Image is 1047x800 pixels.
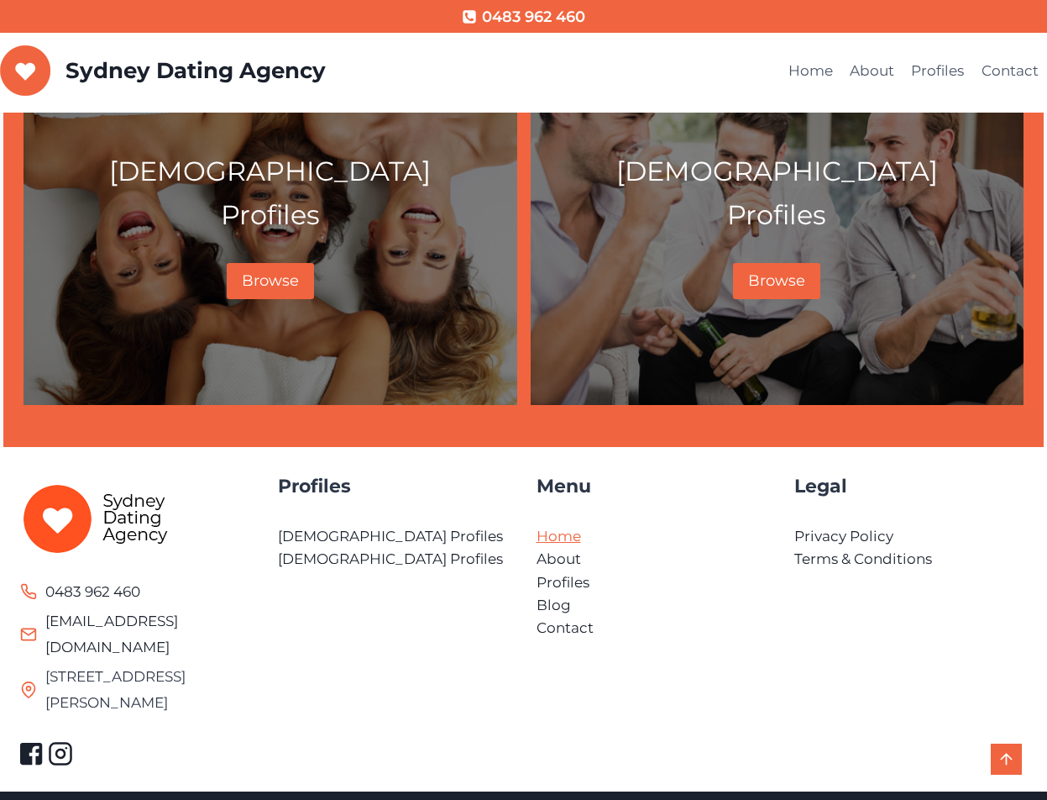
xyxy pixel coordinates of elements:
span: Browse [242,271,299,290]
a: Scroll to top [991,744,1022,775]
a: Contact [537,619,594,636]
h4: Legal [794,472,1027,500]
span: Browse [748,271,805,290]
a: Browse [227,263,314,299]
a: 0483 962 460 [462,5,584,29]
h4: Menu [537,472,769,500]
p: [DEMOGRAPHIC_DATA] Profiles [545,150,1009,235]
a: About [841,51,903,92]
span: [STREET_ADDRESS][PERSON_NAME] [45,664,253,715]
span: 0483 962 460 [482,5,585,29]
a: Contact [973,51,1047,92]
a: [EMAIL_ADDRESS][DOMAIN_NAME] [45,613,178,655]
p: Sydney Dating Agency [65,58,326,84]
a: Profiles [537,574,589,591]
a: Blog [537,597,571,613]
span: 0483 962 460 [45,579,140,605]
a: Browse [733,263,820,299]
h4: Profiles [278,472,510,500]
a: Home [780,51,841,92]
a: About [537,550,581,567]
a: [DEMOGRAPHIC_DATA] Profiles [278,550,503,567]
a: Home [537,528,581,545]
a: Terms & Conditions [794,550,932,567]
a: [DEMOGRAPHIC_DATA] Profiles [278,528,503,545]
a: Profiles [903,51,972,92]
p: [DEMOGRAPHIC_DATA] Profiles [38,150,502,235]
a: 0483 962 460 [20,579,140,605]
a: Privacy Policy [794,528,893,545]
